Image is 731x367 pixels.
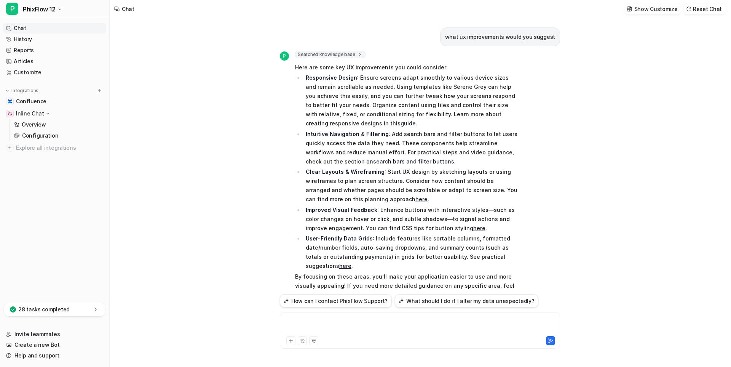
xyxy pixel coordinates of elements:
[3,23,106,34] a: Chat
[306,205,518,233] p: : Enhance buttons with interactive styles—such as color changes on hover or click, and subtle sha...
[3,45,106,56] a: Reports
[624,3,681,14] button: Show Customize
[306,168,385,175] strong: Clear Layouts & Wireframing
[627,6,632,12] img: customize
[3,34,106,45] a: History
[6,3,18,15] span: P
[16,110,44,117] p: Inline Chat
[684,3,725,14] button: Reset Chat
[306,73,518,128] p: : Ensure screens adapt smoothly to various device sizes and remain scrollable as needed. Using te...
[3,340,106,350] a: Create a new Bot
[395,294,538,308] button: What should I do if I alter my data unexpectedly?
[23,4,56,14] span: PhixFlow 12
[634,5,678,13] p: Show Customize
[306,167,518,204] p: : Start UX design by sketching layouts or using wireframes to plan screen structure. Consider how...
[415,196,428,202] a: here
[16,142,103,154] span: Explore all integrations
[16,98,46,105] span: Confluence
[686,6,691,12] img: reset
[8,111,12,116] img: Inline Chat
[306,130,518,166] p: : Add search bars and filter buttons to let users quickly access the data they need. These compon...
[280,51,289,61] span: P
[11,88,38,94] p: Integrations
[306,131,389,137] strong: Intuitive Navigation & Filtering
[373,158,454,165] a: search bars and filter buttons
[306,235,373,242] strong: User-Friendly Data Grids
[5,88,10,93] img: expand menu
[295,51,365,58] span: Searched knowledge base
[3,67,106,78] a: Customize
[280,294,392,308] button: How can I contact PhixFlow Support?
[97,88,102,93] img: menu_add.svg
[445,32,555,42] p: what ux improvements would you suggest
[306,234,518,271] p: : Include features like sortable columns, formatted date/number fields, auto-saving dropdowns, an...
[3,56,106,67] a: Articles
[473,225,485,231] a: here
[3,87,41,95] button: Integrations
[8,99,12,104] img: Confluence
[6,144,14,152] img: explore all integrations
[122,5,134,13] div: Chat
[11,130,106,141] a: Configuration
[11,119,106,130] a: Overview
[3,329,106,340] a: Invite teammates
[295,272,518,300] p: By focusing on these areas, you’ll make your application easier to use and more visually appealin...
[3,96,106,107] a: ConfluenceConfluence
[401,120,416,127] a: guide
[22,132,58,139] p: Configuration
[295,63,518,72] p: Here are some key UX improvements you could consider:
[3,143,106,153] a: Explore all integrations
[22,121,46,128] p: Overview
[339,263,351,269] a: here
[306,74,357,81] strong: Responsive Design
[306,207,377,213] strong: Improved Visual Feedback
[3,350,106,361] a: Help and support
[18,306,70,313] p: 28 tasks completed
